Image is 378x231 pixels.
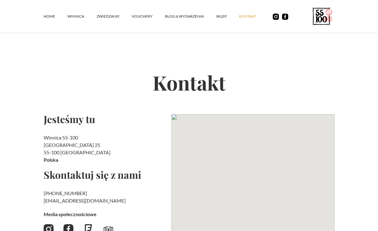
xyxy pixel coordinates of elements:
a: [EMAIL_ADDRESS][DOMAIN_NAME] [44,198,126,203]
strong: Polska [44,157,58,163]
a: ZWIEDZANIE [97,7,132,26]
strong: Media społecznościowe [44,211,97,217]
h2: Kontakt [44,51,335,114]
a: SKLEP [216,7,239,26]
h2: Winnica 55-100 [GEOGRAPHIC_DATA] 25 55-100 [GEOGRAPHIC_DATA] [44,134,166,164]
a: [PHONE_NUMBER] [44,190,87,196]
a: kontakt [239,7,269,26]
h2: Jesteśmy tu [44,114,166,124]
a: winnica [67,7,97,26]
a: Home [44,7,67,26]
a: vouchery [132,7,165,26]
a: Blog & Wydarzenia [165,7,216,26]
h2: ‍ [44,190,166,204]
div: Map pin [249,165,257,176]
h2: Skontaktuj się z nami [44,170,166,180]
